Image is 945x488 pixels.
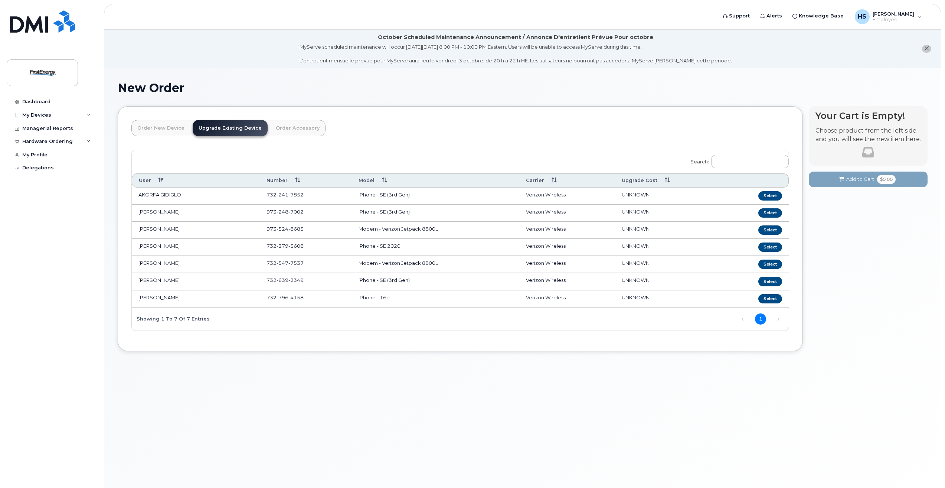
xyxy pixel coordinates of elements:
span: 7852 [288,192,304,198]
a: Upgrade Existing Device [193,120,268,136]
span: $0.00 [877,175,896,184]
input: Search: [711,155,789,168]
button: close notification [922,45,931,53]
a: Order New Device [131,120,190,136]
td: iPhone - SE (3rd Gen) [352,188,519,205]
td: Verizon Wireless [519,188,615,205]
span: 732 [267,260,304,266]
td: iPhone - SE 2020 [352,239,519,256]
button: Select [758,243,782,252]
span: UNKNOWN [622,226,650,232]
td: Modem - Verizon Jetpack 8800L [352,222,519,239]
td: Modem - Verizon Jetpack 8800L [352,256,519,273]
td: Verizon Wireless [519,205,615,222]
button: Select [758,225,782,235]
span: 732 [267,192,304,198]
a: Previous [737,314,748,325]
span: 279 [277,243,288,249]
span: 639 [277,277,288,283]
span: UNKNOWN [622,277,650,283]
td: Verizon Wireless [519,222,615,239]
th: Carrier: activate to sort column ascending [519,173,615,187]
span: 7002 [288,209,304,215]
iframe: Messenger Launcher [913,456,939,482]
div: Showing 1 to 7 of 7 entries [132,312,210,325]
th: User: activate to sort column descending [132,173,260,187]
span: 796 [277,295,288,300]
span: UNKNOWN [622,209,650,215]
span: 4158 [288,295,304,300]
a: Next [773,314,784,325]
td: Verizon Wireless [519,273,615,290]
span: 524 [277,226,288,232]
div: October Scheduled Maintenance Announcement / Annonce D'entretient Prévue Pour octobre [378,33,653,41]
span: 732 [267,243,304,249]
span: 241 [277,192,288,198]
span: 547 [277,260,288,266]
p: Choose product from the left side and you will see the new item here. [815,127,921,144]
span: 7537 [288,260,304,266]
label: Search: [686,150,789,171]
span: 2349 [288,277,304,283]
td: Verizon Wireless [519,256,615,273]
button: Select [758,191,782,201]
span: 973 [267,209,304,215]
span: 973 [267,226,304,232]
h1: New Order [118,81,928,94]
button: Select [758,208,782,218]
td: iPhone - 16e [352,290,519,308]
td: iPhone - SE (3rd Gen) [352,205,519,222]
td: [PERSON_NAME] [132,256,260,273]
div: MyServe scheduled maintenance will occur [DATE][DATE] 8:00 PM - 10:00 PM Eastern. Users will be u... [300,43,732,64]
span: UNKNOWN [622,243,650,249]
button: Select [758,277,782,286]
span: 5608 [288,243,304,249]
td: AKORFA GIDIGLO [132,188,260,205]
span: UNKNOWN [622,260,650,266]
span: UNKNOWN [622,192,650,198]
span: 732 [267,277,304,283]
span: Add to Cart [846,176,874,183]
td: [PERSON_NAME] [132,205,260,222]
th: Number: activate to sort column ascending [260,173,352,187]
td: [PERSON_NAME] [132,222,260,239]
td: Verizon Wireless [519,290,615,308]
span: 8685 [288,226,304,232]
td: iPhone - SE (3rd Gen) [352,273,519,290]
button: Select [758,294,782,303]
a: Order Accessory [270,120,326,136]
button: Select [758,260,782,269]
span: 248 [277,209,288,215]
span: UNKNOWN [622,295,650,300]
th: Upgrade Cost: activate to sort column ascending [615,173,722,187]
button: Add to Cart $0.00 [809,172,928,187]
a: 1 [755,313,766,325]
td: [PERSON_NAME] [132,273,260,290]
span: 732 [267,295,304,300]
td: Verizon Wireless [519,239,615,256]
td: [PERSON_NAME] [132,290,260,308]
td: [PERSON_NAME] [132,239,260,256]
h4: Your Cart is Empty! [815,111,921,121]
th: Model: activate to sort column ascending [352,173,519,187]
